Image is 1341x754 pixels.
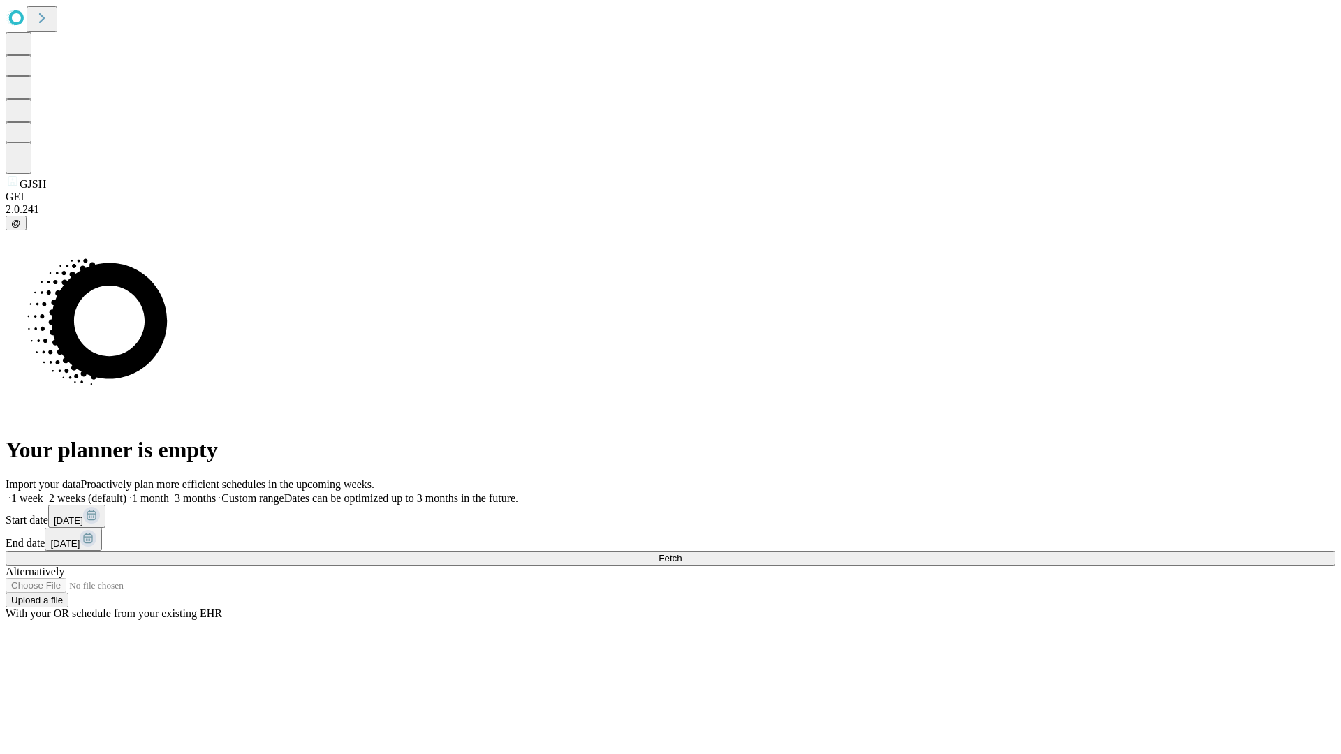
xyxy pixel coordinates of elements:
span: [DATE] [54,515,83,526]
span: With your OR schedule from your existing EHR [6,607,222,619]
h1: Your planner is empty [6,437,1335,463]
span: 1 week [11,492,43,504]
span: [DATE] [50,538,80,549]
button: [DATE] [48,505,105,528]
span: Custom range [221,492,284,504]
button: @ [6,216,27,230]
span: Import your data [6,478,81,490]
span: 2 weeks (default) [49,492,126,504]
span: @ [11,218,21,228]
div: GEI [6,191,1335,203]
div: 2.0.241 [6,203,1335,216]
div: End date [6,528,1335,551]
span: 3 months [175,492,216,504]
span: 1 month [132,492,169,504]
span: Dates can be optimized up to 3 months in the future. [284,492,518,504]
button: Upload a file [6,593,68,607]
span: Fetch [659,553,682,563]
span: GJSH [20,178,46,190]
button: [DATE] [45,528,102,551]
div: Start date [6,505,1335,528]
span: Alternatively [6,565,64,577]
button: Fetch [6,551,1335,565]
span: Proactively plan more efficient schedules in the upcoming weeks. [81,478,374,490]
